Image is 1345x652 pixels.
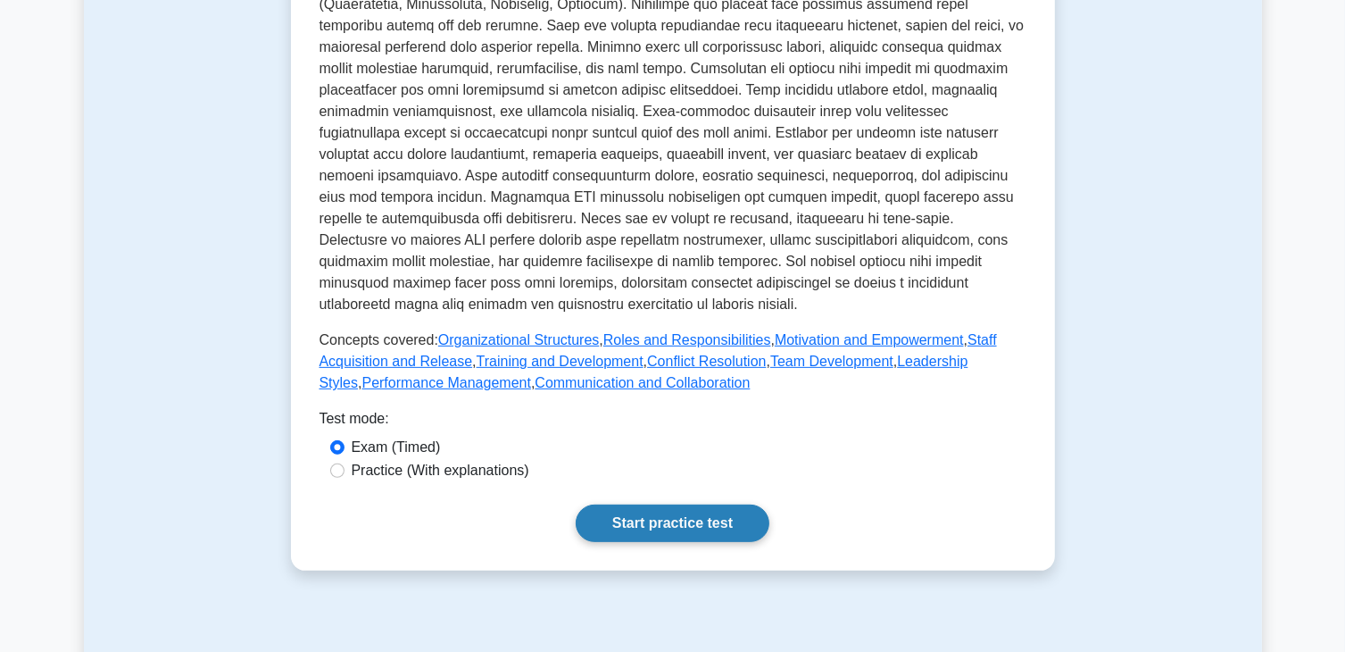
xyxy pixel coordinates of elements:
[352,437,441,458] label: Exam (Timed)
[576,505,769,542] a: Start practice test
[477,354,643,369] a: Training and Development
[320,408,1026,437] div: Test mode:
[647,354,766,369] a: Conflict Resolution
[362,375,531,390] a: Performance Management
[535,375,750,390] a: Communication and Collaboration
[320,330,1026,394] p: Concepts covered: , , , , , , , , ,
[320,354,968,390] a: Leadership Styles
[603,332,771,347] a: Roles and Responsibilities
[770,354,893,369] a: Team Development
[438,332,600,347] a: Organizational Structures
[352,460,529,481] label: Practice (With explanations)
[775,332,964,347] a: Motivation and Empowerment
